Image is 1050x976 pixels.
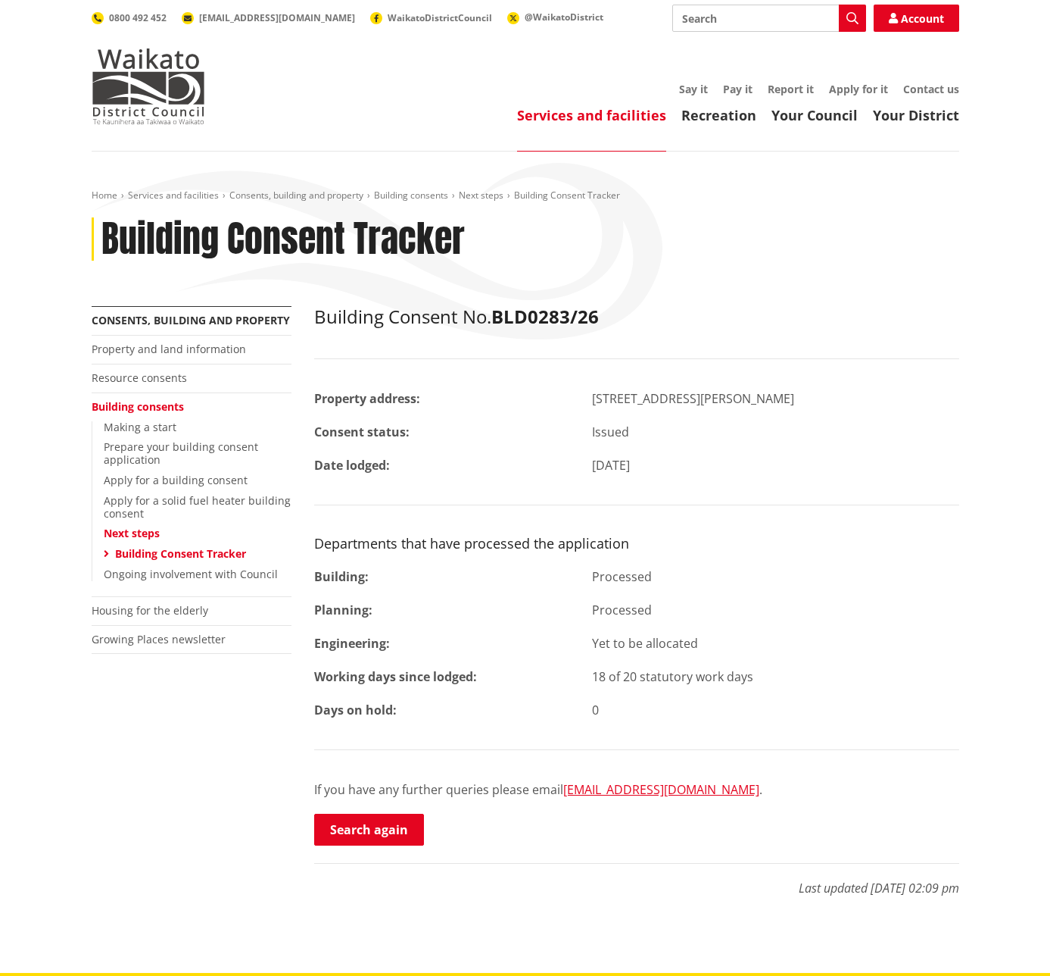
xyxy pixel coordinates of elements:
[679,82,708,96] a: Say it
[92,371,187,385] a: Resource consents
[314,780,959,799] p: If you have any further queries please email .
[517,106,666,124] a: Services and facilities
[104,420,176,434] a: Making a start
[370,11,492,24] a: WaikatoDistrictCouncil
[581,456,971,474] div: [DATE]
[314,424,410,440] strong: Consent status:
[92,632,226,646] a: Growing Places newsletter
[314,390,420,407] strong: Property address:
[92,342,246,356] a: Property and land information
[314,702,397,718] strong: Days on hold:
[874,5,959,32] a: Account
[563,781,759,798] a: [EMAIL_ADDRESS][DOMAIN_NAME]
[491,304,599,329] strong: BLD0283/26
[92,189,117,202] a: Home
[128,189,219,202] a: Services and facilities
[92,11,167,24] a: 0800 492 452
[314,536,959,552] h3: Departments that have processed the application
[768,82,814,96] a: Report it
[104,473,248,487] a: Apply for a building consent
[109,11,167,24] span: 0800 492 452
[374,189,448,202] a: Building consents
[101,217,465,261] h1: Building Consent Tracker
[581,423,971,441] div: Issued
[92,189,959,202] nav: breadcrumb
[581,568,971,586] div: Processed
[314,457,390,474] strong: Date lodged:
[771,106,858,124] a: Your Council
[314,602,372,618] strong: Planning:
[681,106,756,124] a: Recreation
[581,634,971,652] div: Yet to be allocated
[581,701,971,719] div: 0
[672,5,866,32] input: Search input
[581,389,971,408] div: [STREET_ADDRESS][PERSON_NAME]
[903,82,959,96] a: Contact us
[581,668,971,686] div: 18 of 20 statutory work days
[314,668,477,685] strong: Working days since lodged:
[314,635,390,652] strong: Engineering:
[873,106,959,124] a: Your District
[229,189,363,202] a: Consents, building and property
[581,601,971,619] div: Processed
[388,11,492,24] span: WaikatoDistrictCouncil
[314,814,424,846] a: Search again
[723,82,752,96] a: Pay it
[514,189,620,202] span: Building Consent Tracker
[829,82,888,96] a: Apply for it
[104,526,160,540] a: Next steps
[92,313,290,327] a: Consents, building and property
[459,189,503,202] a: Next steps
[92,48,205,124] img: Waikato District Council - Te Kaunihera aa Takiwaa o Waikato
[314,306,959,328] h2: Building Consent No.
[314,568,369,585] strong: Building:
[507,11,603,23] a: @WaikatoDistrict
[92,399,184,414] a: Building consents
[314,863,959,897] p: Last updated [DATE] 02:09 pm
[199,11,355,24] span: [EMAIL_ADDRESS][DOMAIN_NAME]
[104,440,258,467] a: Prepare your building consent application
[182,11,355,24] a: [EMAIL_ADDRESS][DOMAIN_NAME]
[104,493,291,521] a: Apply for a solid fuel heater building consent​
[115,546,246,561] a: Building Consent Tracker
[92,603,208,618] a: Housing for the elderly
[104,567,278,581] a: Ongoing involvement with Council
[525,11,603,23] span: @WaikatoDistrict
